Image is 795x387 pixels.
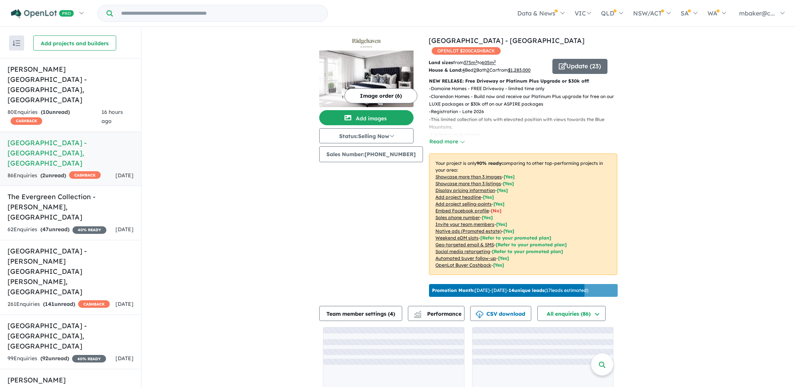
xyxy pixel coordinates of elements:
[480,235,551,241] span: [Refer to your promoted plan]
[429,60,453,65] b: Land sizes
[13,40,20,46] img: sort.svg
[429,108,623,115] p: - Registration - Late 2026
[477,160,501,166] b: 90 % ready
[435,187,495,193] u: Display pricing information
[429,131,623,139] p: - Limited Lots Available
[33,35,116,51] button: Add projects and builders
[435,215,480,220] u: Sales phone number
[45,301,54,307] span: 141
[114,5,326,21] input: Try estate name, suburb, builder or developer
[390,310,393,317] span: 4
[429,116,623,131] p: - This limited collection of lots with elevated position with views towards the Blue Mountains.
[42,355,48,362] span: 92
[464,60,477,65] u: 375 m
[72,355,106,362] span: 40 % READY
[429,154,617,275] p: Your project is only comparing to other top-performing projects in your area: - - - - - - - - - -...
[429,67,462,73] b: House & Land:
[429,137,464,146] button: Read more
[40,355,69,362] strong: ( unread)
[496,242,567,247] span: [Refer to your promoted plan]
[319,35,414,107] a: Ridgehaven Estate - Elderslie LogoRidgehaven Estate - Elderslie
[115,226,134,233] span: [DATE]
[115,301,134,307] span: [DATE]
[482,60,496,65] u: 605 m
[8,354,106,363] div: 99 Enquir ies
[40,226,69,233] strong: ( unread)
[477,60,496,65] span: to
[508,67,531,73] u: $ 1,283,000
[101,109,123,124] span: 16 hours ago
[435,174,502,180] u: Showcase more than 3 images
[414,313,421,318] img: bar-chart.svg
[429,93,623,108] p: - Clarendon Homes - Build now and receive our Platinum Plus upgrade for free on our LUXE packages...
[432,287,475,293] b: Promotion Month:
[11,9,74,18] img: Openlot PRO Logo White
[435,242,494,247] u: Geo-targeted email & SMS
[8,225,106,234] div: 62 Enquir ies
[115,172,134,179] span: [DATE]
[42,226,49,233] span: 47
[494,201,504,207] span: [ Yes ]
[11,117,42,125] span: CASHBACK
[435,181,501,186] u: Showcase more than 3 listings
[322,38,411,48] img: Ridgehaven Estate - Elderslie Logo
[8,192,134,222] h5: The Evergreen Collection - [PERSON_NAME] , [GEOGRAPHIC_DATA]
[487,67,489,73] u: 2
[319,110,414,125] button: Add images
[435,235,478,241] u: Weekend eDM slots
[435,249,490,254] u: Social media retargeting
[462,67,465,73] u: 4
[503,228,514,234] span: [Yes]
[72,226,106,234] span: 40 % READY
[496,221,507,227] span: [ Yes ]
[503,181,514,186] span: [ Yes ]
[509,287,544,293] b: 14 unique leads
[41,109,70,115] strong: ( unread)
[8,64,134,105] h5: [PERSON_NAME][GEOGRAPHIC_DATA] - [GEOGRAPHIC_DATA] , [GEOGRAPHIC_DATA]
[8,246,134,297] h5: [GEOGRAPHIC_DATA] - [PERSON_NAME][GEOGRAPHIC_DATA][PERSON_NAME] , [GEOGRAPHIC_DATA]
[494,59,496,63] sup: 2
[483,194,494,200] span: [ Yes ]
[319,51,414,107] img: Ridgehaven Estate - Elderslie
[432,287,588,294] p: [DATE] - [DATE] - ( 17 leads estimated)
[408,306,464,321] button: Performance
[552,59,607,74] button: Update (23)
[319,128,414,143] button: Status:Selling Now
[8,138,134,168] h5: [GEOGRAPHIC_DATA] - [GEOGRAPHIC_DATA] , [GEOGRAPHIC_DATA]
[414,311,421,315] img: line-chart.svg
[497,187,508,193] span: [ Yes ]
[435,194,481,200] u: Add project headline
[491,208,501,213] span: [ No ]
[40,172,66,179] strong: ( unread)
[319,306,402,321] button: Team member settings (4)
[429,59,547,66] p: from
[470,306,531,321] button: CSV download
[493,262,504,268] span: [Yes]
[8,321,134,351] h5: [GEOGRAPHIC_DATA] - [GEOGRAPHIC_DATA] , [GEOGRAPHIC_DATA]
[476,311,483,318] img: download icon
[537,306,606,321] button: All enquiries (86)
[43,109,49,115] span: 10
[435,201,492,207] u: Add project selling-points
[739,9,775,17] span: mbaker@c...
[435,208,489,213] u: Embed Facebook profile
[435,228,501,234] u: Native ads (Promoted estate)
[475,59,477,63] sup: 2
[498,255,509,261] span: [Yes]
[8,171,101,180] div: 86 Enquir ies
[115,355,134,362] span: [DATE]
[69,171,101,179] span: CASHBACK
[319,146,423,162] button: Sales Number:[PHONE_NUMBER]
[42,172,45,179] span: 2
[429,85,623,92] p: - Domaine Homes - FREE Driveway - limited time only
[415,310,461,317] span: Performance
[435,221,494,227] u: Invite your team members
[504,174,515,180] span: [ Yes ]
[344,88,417,103] button: Image order (6)
[474,67,476,73] u: 2
[492,249,563,254] span: [Refer to your promoted plan]
[432,47,501,55] span: OPENLOT $ 200 CASHBACK
[429,66,547,74] p: Bed Bath Car from
[43,301,75,307] strong: ( unread)
[429,77,617,85] p: NEW RELEASE: Free Driveway or Platinum Plus Upgrade or $30k off!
